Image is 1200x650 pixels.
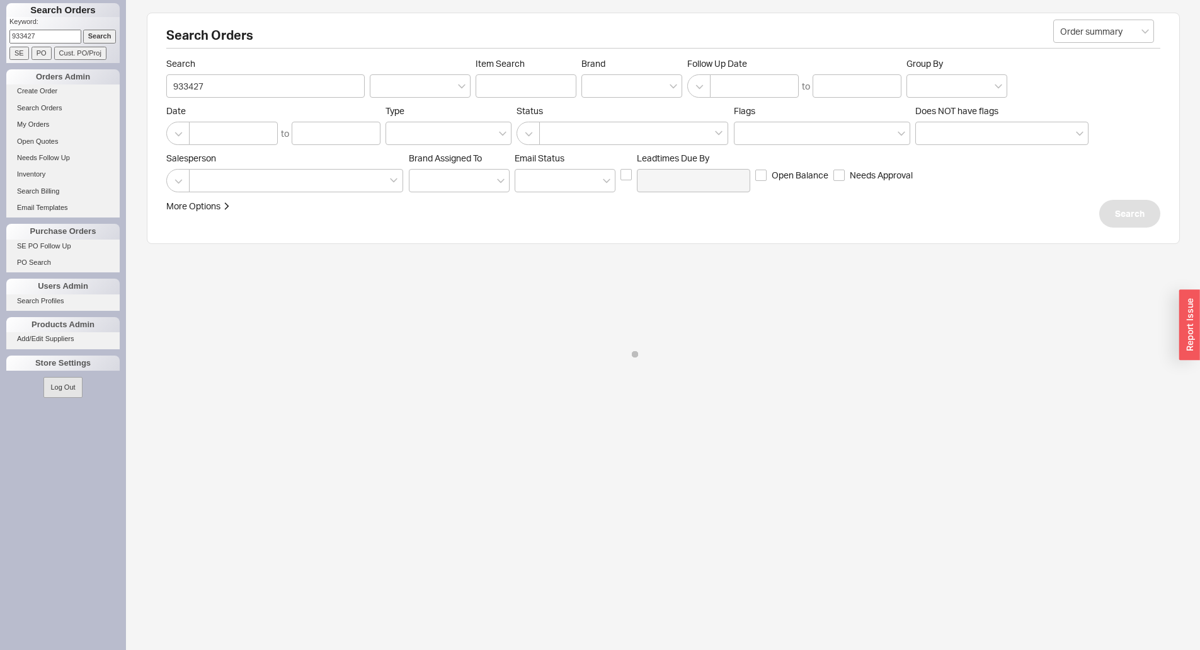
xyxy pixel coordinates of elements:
span: Needs Follow Up [17,154,70,161]
div: Orders Admin [6,69,120,84]
div: to [802,80,810,93]
span: Follow Up Date [687,58,901,69]
svg: open menu [497,178,505,183]
span: Date [166,105,380,117]
span: Does NOT have flags [915,105,998,116]
button: Search [1099,200,1160,228]
input: Open Balance [755,170,767,181]
input: Flags [741,126,750,141]
span: Search [1115,206,1145,221]
span: Item Search [476,58,576,69]
input: Needs Approval [833,170,845,181]
span: Status [517,105,729,117]
span: Flags [734,105,755,116]
svg: open menu [603,178,610,183]
span: Open Balance [772,169,828,182]
a: PO Search [6,256,120,269]
input: Search [166,74,365,98]
a: Create Order [6,84,120,98]
h2: Search Orders [166,29,1160,49]
span: Em ​ ail Status [515,153,564,163]
a: Search Profiles [6,294,120,308]
input: Search [83,30,117,43]
div: Products Admin [6,317,120,332]
span: Group By [906,58,943,69]
a: Search Billing [6,185,120,198]
p: Keyword: [9,17,120,30]
span: Salesperson [166,153,404,164]
input: Type [392,126,401,141]
a: Add/Edit Suppliers [6,332,120,345]
input: SE [9,47,29,60]
span: Needs Approval [850,169,913,182]
a: Inventory [6,168,120,181]
a: Open Quotes [6,135,120,148]
a: Needs Follow Up [6,151,120,165]
div: More Options [166,200,220,212]
span: Leadtimes Due By [637,153,750,164]
div: to [281,127,289,140]
input: Select... [1053,20,1154,43]
a: Email Templates [6,201,120,214]
button: Log Out [43,377,82,398]
span: Search [166,58,365,69]
input: Brand [588,79,597,93]
svg: open menu [1141,29,1149,34]
div: Users Admin [6,279,120,294]
button: More Options [166,200,231,212]
span: Brand [581,58,605,69]
span: Brand Assigned To [409,153,482,163]
input: Does NOT have flags [922,126,931,141]
h1: Search Orders [6,3,120,17]
div: Store Settings [6,356,120,371]
svg: open menu [458,84,466,89]
div: Purchase Orders [6,224,120,239]
span: Type [386,105,404,116]
a: SE PO Follow Up [6,240,120,253]
a: Search Orders [6,102,120,115]
input: PO [31,47,52,60]
a: My Orders [6,118,120,131]
input: Item Search [476,74,576,98]
input: Cust. PO/Proj [54,47,106,60]
svg: open menu [995,84,1002,89]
